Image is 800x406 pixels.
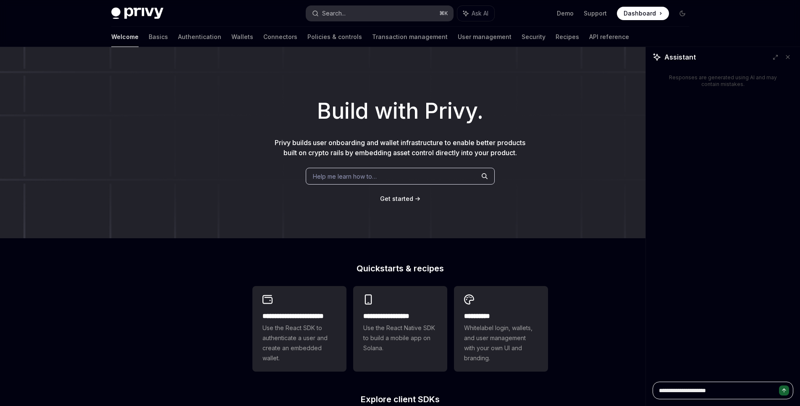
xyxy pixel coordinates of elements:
a: **** **** **** ***Use the React Native SDK to build a mobile app on Solana. [353,286,447,372]
button: Ask AI [457,6,494,21]
a: Transaction management [372,27,448,47]
a: API reference [589,27,629,47]
span: Assistant [664,52,696,62]
button: Search...⌘K [306,6,453,21]
button: Send message [779,385,789,396]
span: Help me learn how to… [313,172,377,181]
button: Toggle dark mode [676,7,689,20]
a: **** *****Whitelabel login, wallets, and user management with your own UI and branding. [454,286,548,372]
a: Wallets [231,27,253,47]
a: Recipes [556,27,579,47]
span: Privy builds user onboarding and wallet infrastructure to enable better products built on crypto ... [275,138,525,157]
a: Policies & controls [307,27,362,47]
a: Get started [380,195,413,203]
a: Support [584,9,607,18]
div: Search... [322,8,346,18]
a: Connectors [263,27,297,47]
span: ⌘ K [439,10,448,17]
span: Use the React Native SDK to build a mobile app on Solana. [363,323,437,353]
a: Dashboard [617,7,669,20]
h2: Quickstarts & recipes [252,264,548,273]
span: Get started [380,195,413,202]
span: Whitelabel login, wallets, and user management with your own UI and branding. [464,323,538,363]
span: Dashboard [624,9,656,18]
a: Welcome [111,27,139,47]
h1: Build with Privy. [13,95,787,128]
a: User management [458,27,511,47]
img: dark logo [111,8,163,19]
span: Use the React SDK to authenticate a user and create an embedded wallet. [262,323,336,363]
a: Security [522,27,546,47]
a: Demo [557,9,574,18]
div: Responses are generated using AI and may contain mistakes. [666,74,780,88]
a: Basics [149,27,168,47]
span: Ask AI [472,9,488,18]
a: Authentication [178,27,221,47]
h2: Explore client SDKs [252,395,548,403]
